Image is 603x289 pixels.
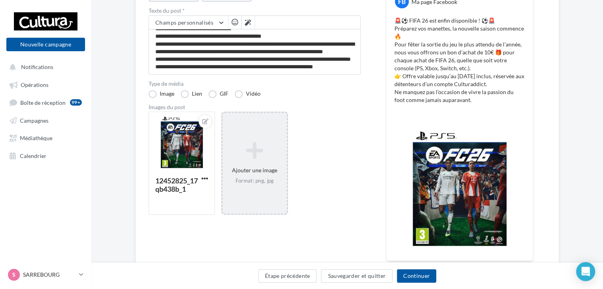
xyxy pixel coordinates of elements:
button: Notifications [5,60,83,74]
div: 12452825_17qb438b_1 [155,176,198,193]
span: Boîte de réception [20,99,66,106]
div: 99+ [70,99,82,106]
p: 🚨⚽ FIFA 26 est enfin disponible ! ⚽🚨 Préparez vos manettes, la nouvelle saison commence 🔥 Pour fê... [394,17,525,104]
div: Images du post [149,104,361,110]
a: Calendrier [5,148,87,162]
label: Lien [181,90,202,98]
span: S [12,271,15,279]
label: Texte du post * [149,8,361,13]
span: Médiathèque [20,135,52,141]
span: Notifications [21,64,53,70]
button: Continuer [397,269,436,283]
div: La prévisualisation est non-contractuelle [386,261,533,271]
a: Médiathèque [5,130,87,144]
a: Opérations [5,77,87,91]
a: Boîte de réception99+ [5,95,87,110]
label: Image [149,90,174,98]
span: Calendrier [20,152,46,159]
button: Nouvelle campagne [6,38,85,51]
div: Open Intercom Messenger [576,262,595,281]
span: Campagnes [20,117,48,123]
label: GIF [209,90,228,98]
button: Étape précédente [258,269,317,283]
label: Vidéo [235,90,261,98]
p: SARREBOURG [23,271,76,279]
a: Campagnes [5,113,87,127]
span: Opérations [21,81,48,88]
a: S SARREBOURG [6,267,85,282]
label: Type de média [149,81,361,87]
button: Champs personnalisés [149,16,228,29]
span: Champs personnalisés [155,19,213,26]
button: Sauvegarder et quitter [321,269,392,283]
